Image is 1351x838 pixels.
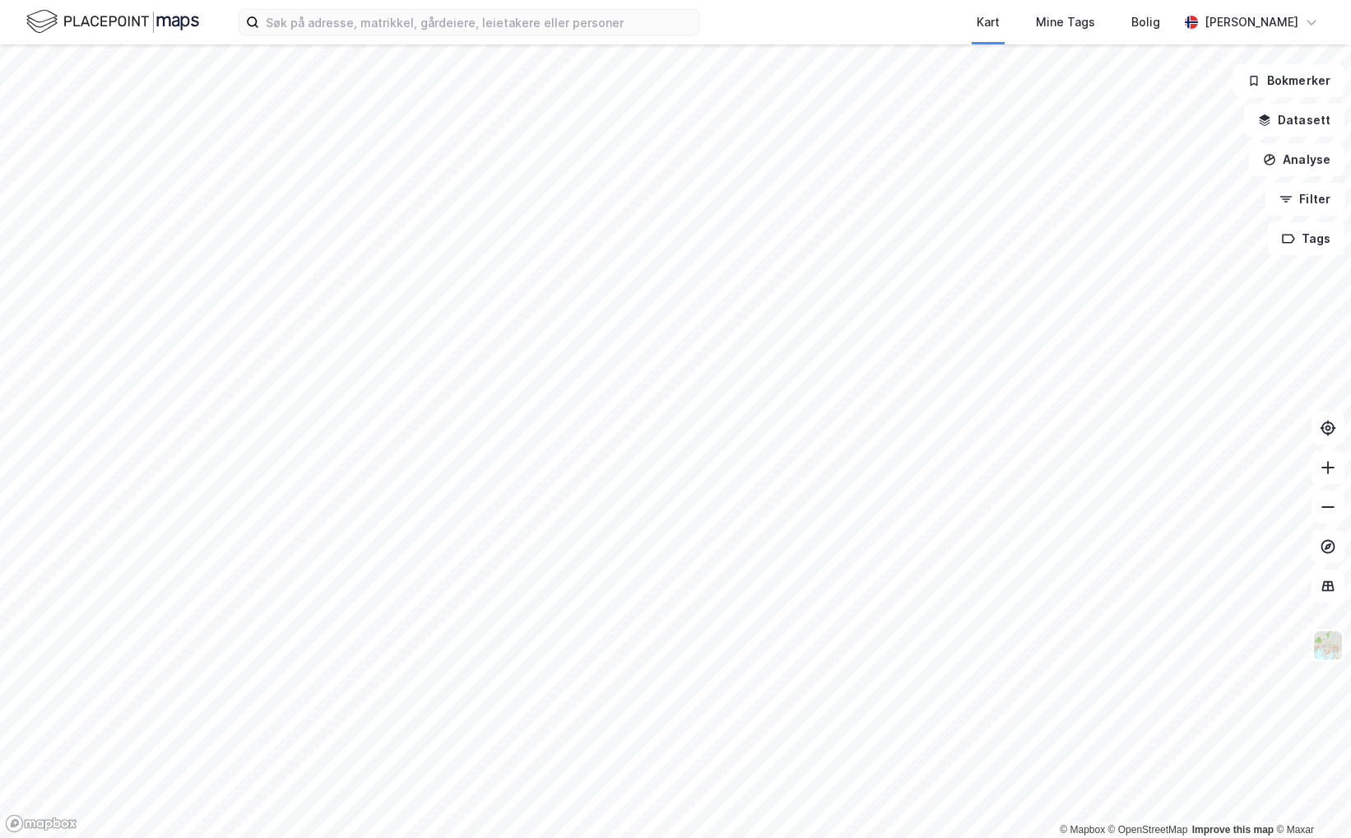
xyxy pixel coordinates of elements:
[977,12,1000,32] div: Kart
[1268,222,1344,255] button: Tags
[1265,183,1344,216] button: Filter
[5,814,77,833] a: Mapbox homepage
[1036,12,1095,32] div: Mine Tags
[1312,630,1344,661] img: Z
[1269,759,1351,838] div: Kontrollprogram for chat
[26,7,199,36] img: logo.f888ab2527a4732fd821a326f86c7f29.svg
[1244,104,1344,137] button: Datasett
[1269,759,1351,838] iframe: Chat Widget
[1192,824,1274,836] a: Improve this map
[259,10,699,35] input: Søk på adresse, matrikkel, gårdeiere, leietakere eller personer
[1233,64,1344,97] button: Bokmerker
[1249,143,1344,176] button: Analyse
[1205,12,1298,32] div: [PERSON_NAME]
[1108,824,1188,836] a: OpenStreetMap
[1131,12,1160,32] div: Bolig
[1060,824,1105,836] a: Mapbox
